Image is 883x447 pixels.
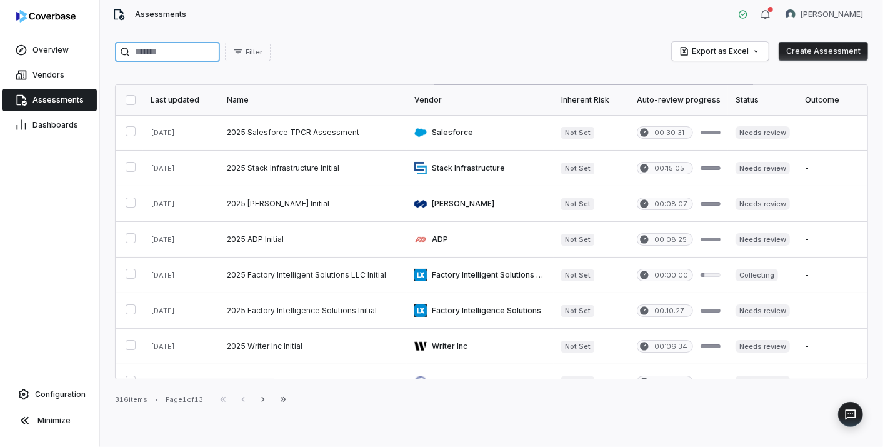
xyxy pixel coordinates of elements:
div: • [155,395,158,404]
div: 316 items [115,395,147,404]
div: Last updated [151,95,212,105]
span: Vendors [32,70,64,80]
a: Overview [2,39,97,61]
button: Create Assessment [779,42,868,61]
a: Vendors [2,64,97,86]
img: Sean Wozniak avatar [786,9,796,19]
a: Configuration [5,383,94,406]
button: Minimize [5,408,94,433]
button: Export as Excel [672,42,769,61]
img: logo-D7KZi-bG.svg [16,10,76,23]
div: Page 1 of 13 [166,395,203,404]
button: Filter [225,43,271,61]
span: Overview [32,45,69,55]
span: [PERSON_NAME] [801,9,863,19]
span: Minimize [37,416,71,426]
div: Vendor [414,95,546,105]
a: Dashboards [2,114,97,136]
div: Inherent Risk [561,95,622,105]
span: Configuration [35,389,86,399]
div: Status [736,95,790,105]
button: Sean Wozniak avatar[PERSON_NAME] [778,5,871,24]
span: Assessments [135,9,186,19]
a: Assessments [2,89,97,111]
div: Name [227,95,399,105]
span: Filter [246,48,262,57]
span: Assessments [32,95,84,105]
span: Dashboards [32,120,78,130]
div: Auto-review progress [637,95,721,105]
